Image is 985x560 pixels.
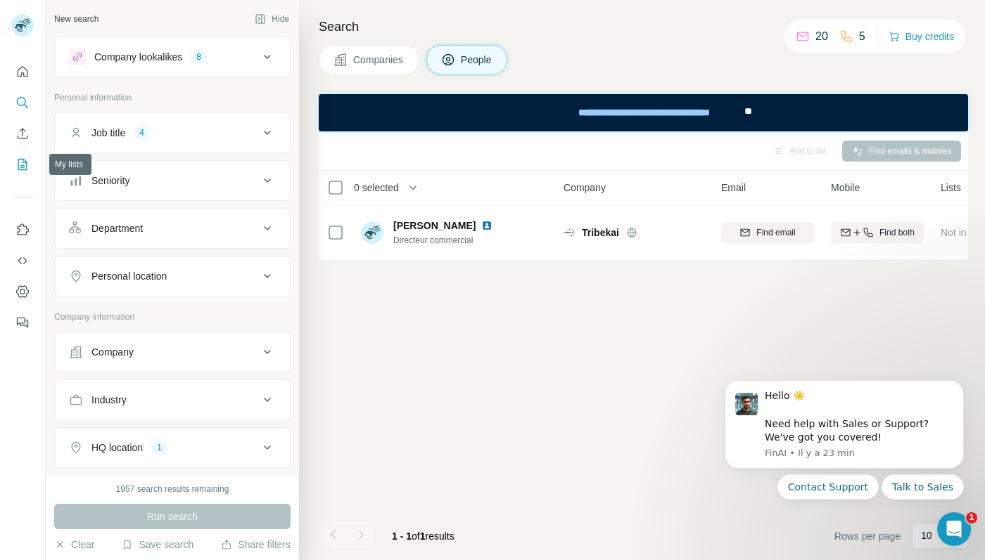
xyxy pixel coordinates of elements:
span: Tribekai [582,226,619,240]
button: Quick start [11,59,34,84]
span: 0 selected [354,181,399,195]
button: Buy credits [889,27,954,46]
div: 4 [134,126,150,139]
button: Dashboard [11,279,34,304]
button: Department [55,211,290,245]
div: Personal location [91,269,167,283]
button: Seniority [55,164,290,197]
div: Company lookalikes [94,50,182,64]
button: Find email [721,222,814,243]
span: Lists [941,181,961,195]
div: 1 [151,441,167,454]
h4: Search [319,17,968,37]
button: Job title4 [55,116,290,150]
button: Company [55,335,290,369]
span: Rows per page [834,529,901,543]
span: of [412,530,420,542]
button: Enrich CSV [11,121,34,146]
span: Mobile [831,181,860,195]
span: 1 [420,530,426,542]
span: [PERSON_NAME] [393,219,476,233]
span: Company [564,181,606,195]
button: HQ location1 [55,431,290,464]
div: Department [91,221,143,235]
button: Share filters [221,538,291,552]
div: 1957 search results remaining [116,483,229,495]
p: Company information [54,311,291,323]
p: 20 [815,28,828,45]
p: Personal information [54,91,291,104]
span: Directeur commercial [393,234,498,247]
iframe: Banner [319,94,968,131]
button: Find both [831,222,924,243]
iframe: Intercom notifications message [704,367,985,508]
button: Save search [122,538,193,552]
div: Company [91,345,134,359]
img: Logo of Tribekai [564,227,575,238]
div: Industry [91,393,127,407]
span: Find email [756,226,795,239]
p: 10 [921,528,932,542]
span: 1 - 1 [392,530,412,542]
div: Seniority [91,174,129,188]
button: Personal location [55,259,290,293]
button: Use Surfe API [11,248,34,273]
button: Industry [55,383,290,417]
button: Feedback [11,310,34,335]
div: HQ location [91,441,143,455]
div: Job title [91,126,125,140]
p: 5 [859,28,865,45]
button: Clear [54,538,94,552]
span: People [461,53,493,67]
div: New search [54,13,99,25]
span: Email [721,181,746,195]
span: Find both [879,226,915,239]
img: LinkedIn logo [481,220,493,231]
span: Companies [353,53,405,67]
span: results [392,530,455,542]
button: Company lookalikes8 [55,40,290,74]
button: My lists [11,152,34,177]
button: Search [11,90,34,115]
iframe: Intercom live chat [937,512,971,546]
div: 8 [191,51,207,63]
span: 1 [966,512,977,523]
button: Hide [245,8,299,30]
button: Use Surfe on LinkedIn [11,217,34,242]
img: Avatar [361,221,383,244]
